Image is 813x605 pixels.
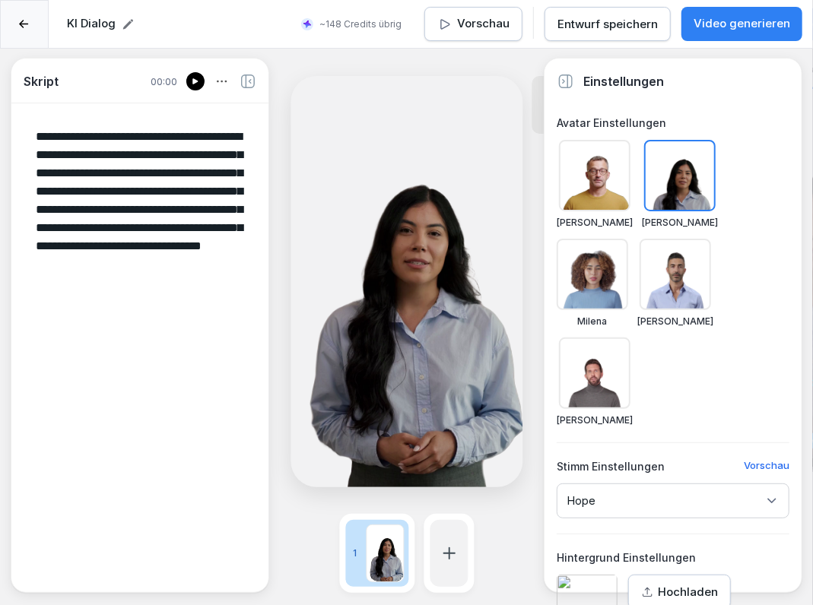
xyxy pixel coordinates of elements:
[557,458,665,474] h6: Stimm Einstellungen
[567,493,595,508] p: Hope
[557,550,696,565] h6: Hintergrund Einstellungen
[319,17,402,31] p: ~148 Credits übrig
[424,7,522,41] button: Vorschau
[641,584,718,600] div: Hochladen
[694,15,790,33] p: Video generieren
[681,7,802,41] button: Video generieren
[578,315,608,328] p: Milena
[557,16,658,33] div: Entwurf speichern
[637,315,713,328] p: [PERSON_NAME]
[557,115,789,131] h6: Avatar Einstellungen
[642,216,718,230] p: [PERSON_NAME]
[348,546,361,560] p: 1
[67,15,116,33] h2: KI Dialog
[557,413,633,427] p: [PERSON_NAME]
[583,72,664,90] h4: Einstellungen
[557,216,633,230] p: [PERSON_NAME]
[151,75,177,87] p: 00:00
[457,15,510,33] p: Vorschau
[545,7,671,41] button: Entwurf speichern
[744,458,789,483] p: Vorschau
[24,72,59,90] h4: Skript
